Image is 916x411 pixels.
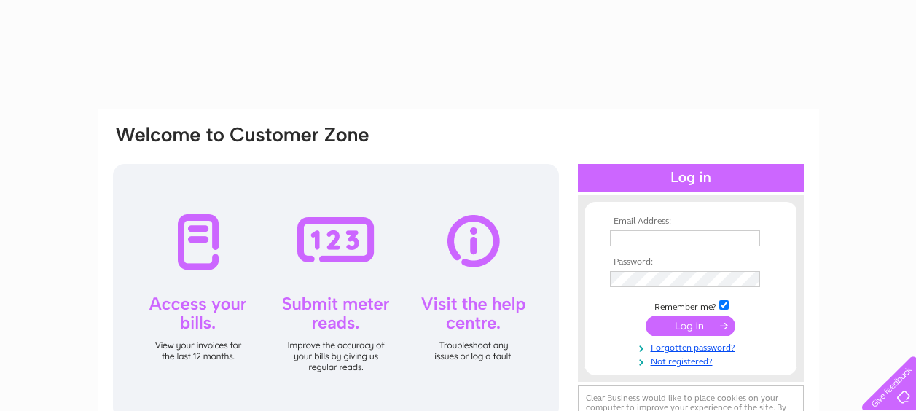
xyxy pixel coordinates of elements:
[606,257,775,267] th: Password:
[606,298,775,313] td: Remember me?
[646,316,735,336] input: Submit
[606,216,775,227] th: Email Address:
[610,353,775,367] a: Not registered?
[610,340,775,353] a: Forgotten password?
